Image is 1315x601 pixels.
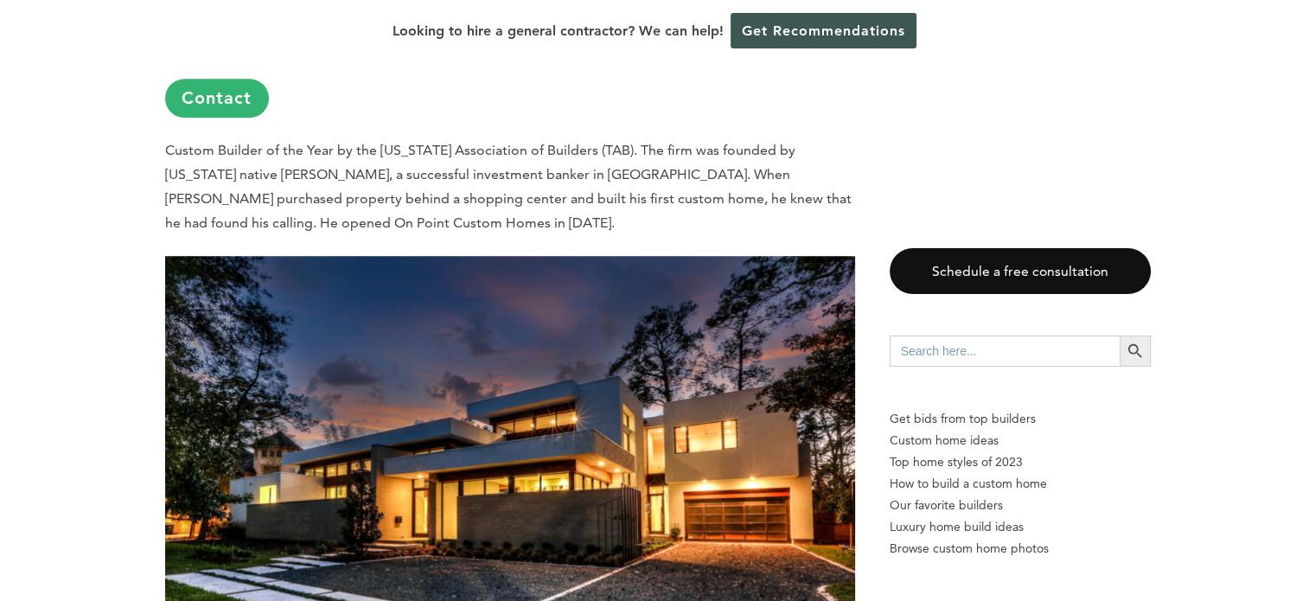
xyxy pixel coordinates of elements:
[890,473,1151,495] a: How to build a custom home
[165,138,855,235] p: Custom Builder of the Year by the [US_STATE] Association of Builders (TAB). The firm was founded ...
[890,408,1151,430] p: Get bids from top builders
[731,13,916,48] a: Get Recommendations
[890,248,1151,294] a: Schedule a free consultation
[890,430,1151,451] a: Custom home ideas
[890,451,1151,473] a: Top home styles of 2023
[890,336,1120,367] input: Search here...
[890,538,1151,559] a: Browse custom home photos
[890,495,1151,516] a: Our favorite builders
[165,79,269,118] a: Contact
[1126,342,1145,361] svg: Search
[890,516,1151,538] a: Luxury home build ideas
